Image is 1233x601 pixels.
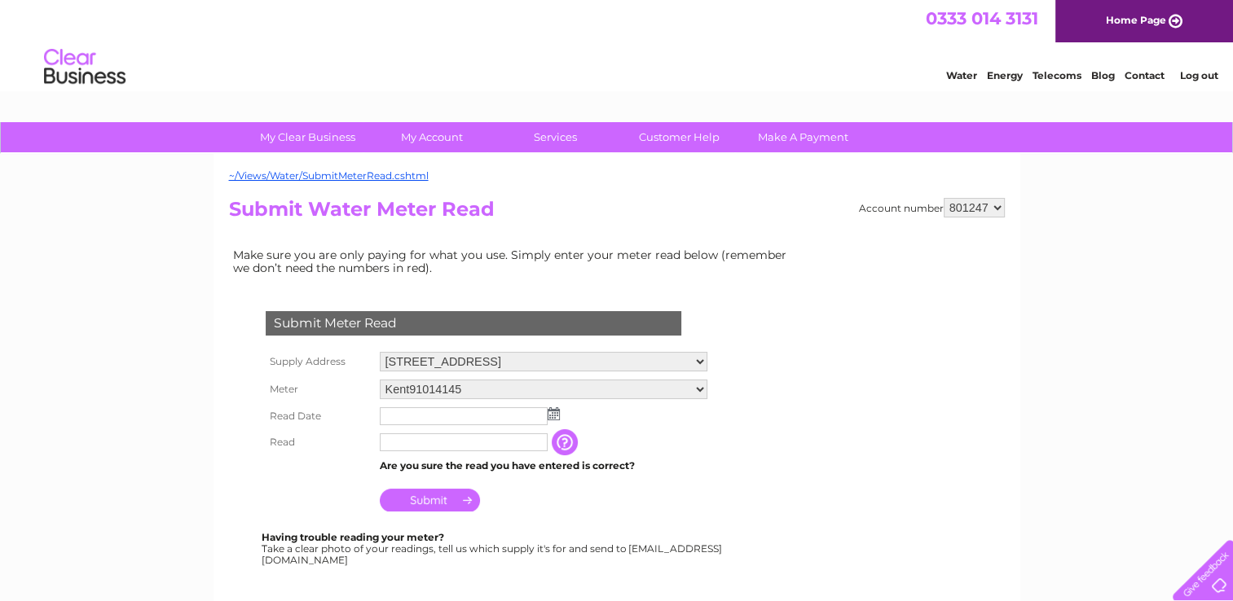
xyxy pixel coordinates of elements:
div: Clear Business is a trading name of Verastar Limited (registered in [GEOGRAPHIC_DATA] No. 3667643... [232,9,1002,79]
a: Customer Help [612,122,746,152]
img: logo.png [43,42,126,92]
a: Log out [1179,69,1218,81]
a: My Clear Business [240,122,375,152]
th: Meter [262,375,376,403]
a: Telecoms [1033,69,1081,81]
a: 0333 014 3131 [926,8,1038,29]
a: My Account [364,122,499,152]
th: Read Date [262,403,376,429]
img: ... [548,407,560,420]
a: Blog [1091,69,1115,81]
div: Submit Meter Read [266,311,681,336]
td: Are you sure the read you have entered is correct? [376,455,711,476]
a: Make A Payment [736,122,870,152]
a: Energy [987,69,1023,81]
td: Make sure you are only paying for what you use. Simply enter your meter read below (remember we d... [229,244,799,279]
th: Supply Address [262,348,376,375]
a: Water [946,69,977,81]
a: Services [488,122,623,152]
th: Read [262,429,376,455]
a: Contact [1125,69,1165,81]
h2: Submit Water Meter Read [229,198,1005,229]
a: ~/Views/Water/SubmitMeterRead.cshtml [229,169,429,182]
div: Take a clear photo of your readings, tell us which supply it's for and send to [EMAIL_ADDRESS][DO... [262,532,724,565]
div: Account number [859,198,1005,217]
input: Submit [380,489,480,511]
input: Information [552,429,581,455]
b: Having trouble reading your meter? [262,531,444,543]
